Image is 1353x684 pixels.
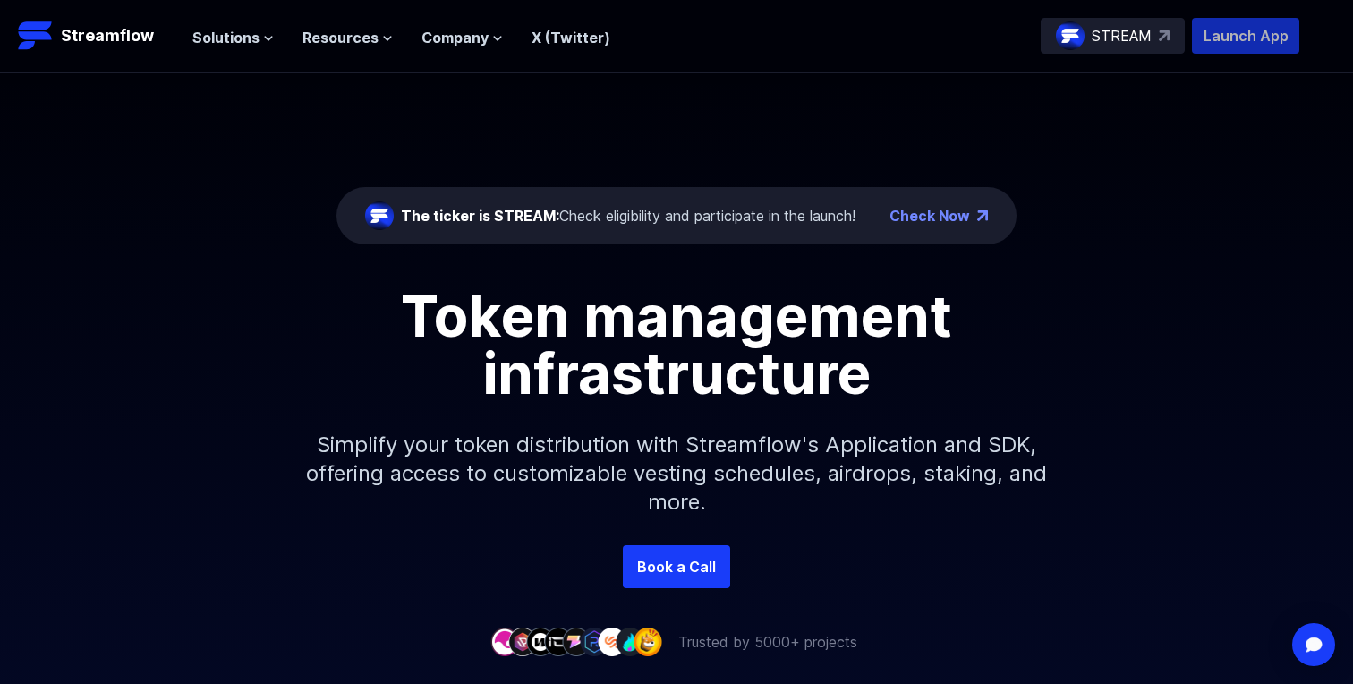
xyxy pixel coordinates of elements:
[401,207,559,225] span: The ticker is STREAM:
[1292,623,1335,666] div: Open Intercom Messenger
[421,27,503,48] button: Company
[544,628,573,655] img: company-4
[616,628,644,655] img: company-8
[634,628,662,655] img: company-9
[192,27,260,48] span: Solutions
[580,628,608,655] img: company-6
[1041,18,1185,54] a: STREAM
[1056,21,1085,50] img: streamflow-logo-circle.png
[365,201,394,230] img: streamflow-logo-circle.png
[490,628,519,655] img: company-1
[18,18,174,54] a: Streamflow
[678,631,857,653] p: Trusted by 5000+ projects
[421,27,489,48] span: Company
[532,29,610,47] a: X (Twitter)
[1092,25,1152,47] p: STREAM
[977,210,988,221] img: top-right-arrow.png
[192,27,274,48] button: Solutions
[526,628,555,655] img: company-3
[562,628,591,655] img: company-5
[274,287,1079,402] h1: Token management infrastructure
[508,628,537,655] img: company-2
[889,205,970,227] a: Check Now
[1159,30,1170,41] img: top-right-arrow.svg
[302,27,379,48] span: Resources
[302,27,393,48] button: Resources
[401,205,855,227] div: Check eligibility and participate in the launch!
[61,23,154,48] p: Streamflow
[598,628,626,655] img: company-7
[18,18,54,54] img: Streamflow Logo
[623,545,730,588] a: Book a Call
[292,402,1061,545] p: Simplify your token distribution with Streamflow's Application and SDK, offering access to custom...
[1192,18,1299,54] button: Launch App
